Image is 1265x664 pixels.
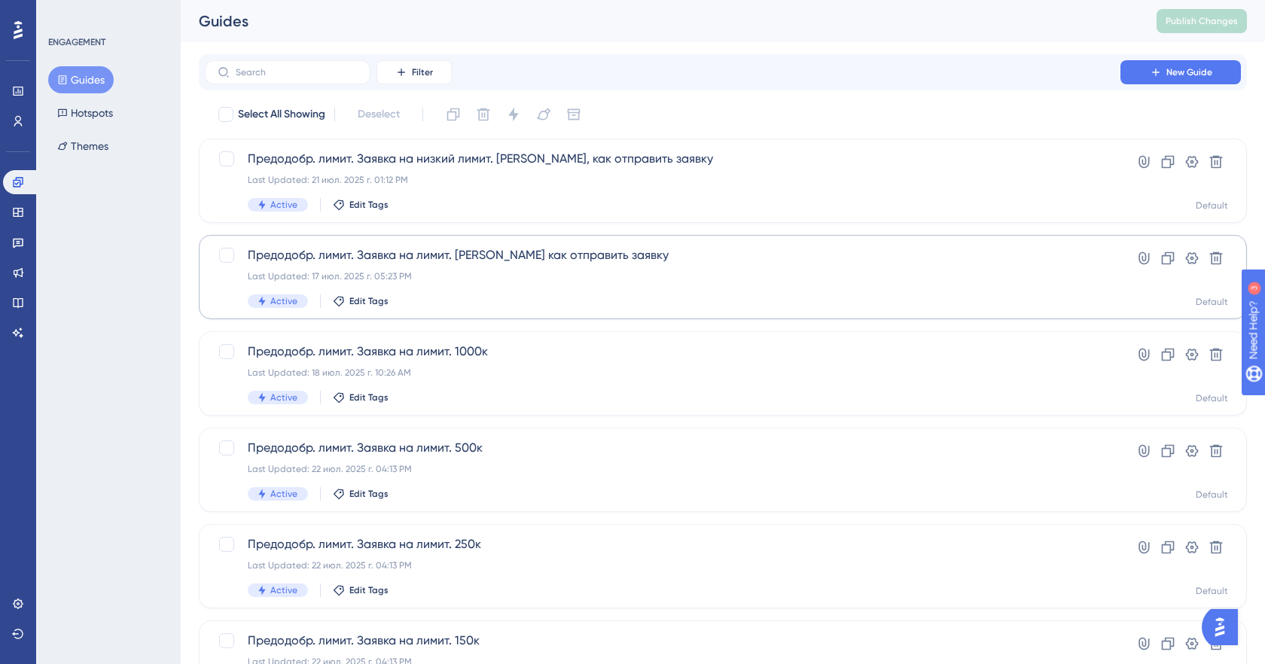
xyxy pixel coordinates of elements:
[412,66,433,78] span: Filter
[270,391,297,404] span: Active
[270,199,297,211] span: Active
[349,199,389,211] span: Edit Tags
[1196,200,1228,212] div: Default
[270,295,297,307] span: Active
[48,99,122,126] button: Hotspots
[48,36,105,48] div: ENGAGEMENT
[1196,392,1228,404] div: Default
[248,535,1078,553] span: Предодобр. лимит. Заявка на лимит. 250к
[1166,66,1212,78] span: New Guide
[238,105,325,123] span: Select All Showing
[48,66,114,93] button: Guides
[248,632,1078,650] span: Предодобр. лимит. Заявка на лимит. 150к
[1196,489,1228,501] div: Default
[1202,605,1247,650] iframe: UserGuiding AI Assistant Launcher
[333,391,389,404] button: Edit Tags
[248,559,1078,571] div: Last Updated: 22 июл. 2025 г. 04:13 PM
[376,60,452,84] button: Filter
[35,4,94,22] span: Need Help?
[333,199,389,211] button: Edit Tags
[248,150,1078,168] span: Предодобр. лимит. Заявка на низкий лимит. [PERSON_NAME], как отправить заявку
[1166,15,1238,27] span: Publish Changes
[358,105,400,123] span: Deselect
[333,584,389,596] button: Edit Tags
[1196,296,1228,308] div: Default
[248,270,1078,282] div: Last Updated: 17 июл. 2025 г. 05:23 PM
[248,439,1078,457] span: Предодобр. лимит. Заявка на лимит. 500к
[1120,60,1241,84] button: New Guide
[349,584,389,596] span: Edit Tags
[270,488,297,500] span: Active
[248,343,1078,361] span: Предодобр. лимит. Заявка на лимит. 1000к
[236,67,358,78] input: Search
[270,584,297,596] span: Active
[248,246,1078,264] span: Предодобр. лимит. Заявка на лимит. [PERSON_NAME] как отправить заявку
[248,174,1078,186] div: Last Updated: 21 июл. 2025 г. 01:12 PM
[333,295,389,307] button: Edit Tags
[248,463,1078,475] div: Last Updated: 22 июл. 2025 г. 04:13 PM
[349,391,389,404] span: Edit Tags
[1157,9,1247,33] button: Publish Changes
[333,488,389,500] button: Edit Tags
[248,367,1078,379] div: Last Updated: 18 июл. 2025 г. 10:26 AM
[1196,585,1228,597] div: Default
[349,295,389,307] span: Edit Tags
[349,488,389,500] span: Edit Tags
[344,101,413,128] button: Deselect
[48,132,117,160] button: Themes
[105,8,109,20] div: 3
[199,11,1119,32] div: Guides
